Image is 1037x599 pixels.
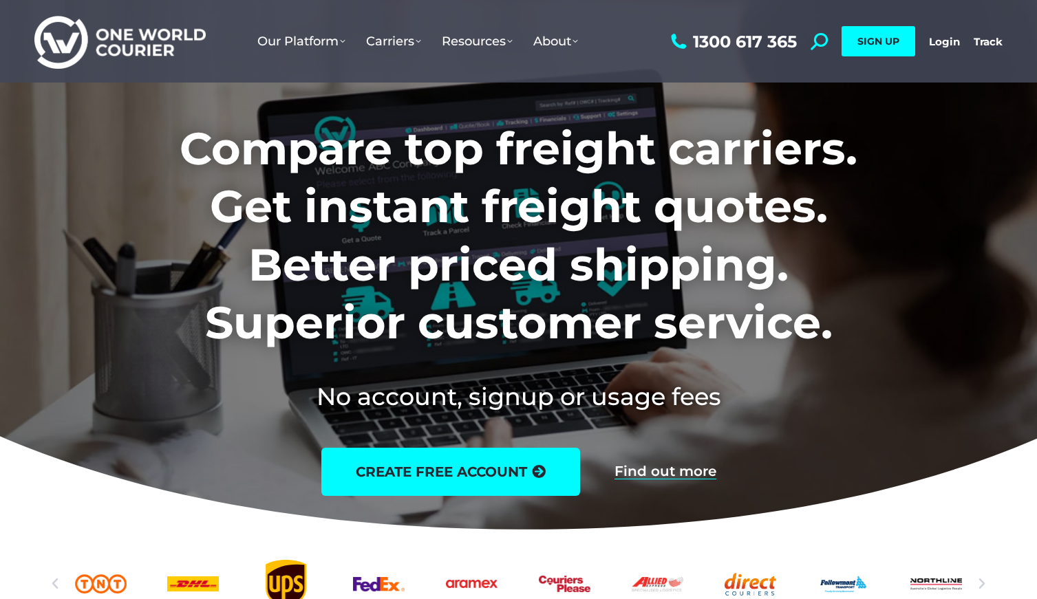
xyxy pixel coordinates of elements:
span: SIGN UP [857,35,899,47]
span: About [533,34,578,49]
h2: No account, signup or usage fees [89,380,948,413]
a: Find out more [614,464,716,479]
a: 1300 617 365 [667,33,797,50]
a: About [523,20,588,63]
a: Track [974,35,1003,48]
span: Our Platform [257,34,345,49]
span: Carriers [366,34,421,49]
img: One World Courier [34,14,206,69]
a: SIGN UP [842,26,915,56]
h1: Compare top freight carriers. Get instant freight quotes. Better priced shipping. Superior custom... [89,120,948,352]
span: Resources [442,34,513,49]
a: Resources [431,20,523,63]
a: Login [929,35,960,48]
a: create free account [321,448,580,496]
a: Our Platform [247,20,356,63]
a: Carriers [356,20,431,63]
